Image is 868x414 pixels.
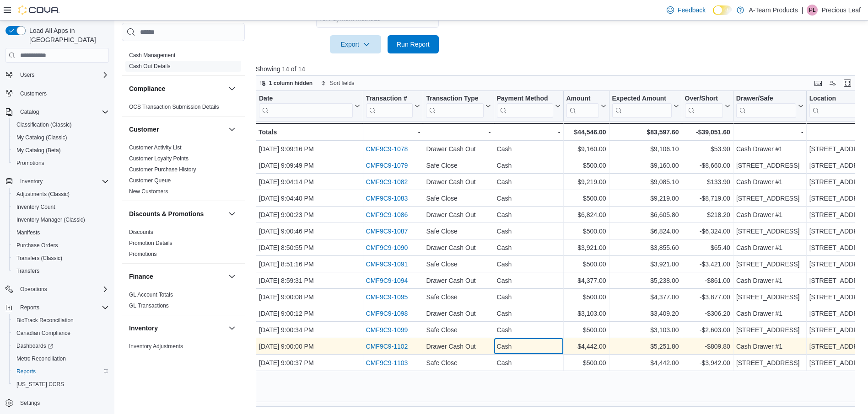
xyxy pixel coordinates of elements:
[20,108,39,116] span: Catalog
[129,188,168,195] a: New Customers
[13,119,75,130] a: Classification (Classic)
[317,78,358,89] button: Sort fields
[566,259,606,270] div: $500.00
[226,271,237,282] button: Finance
[16,284,51,295] button: Operations
[330,35,381,53] button: Export
[330,80,354,87] span: Sort fields
[566,275,606,286] div: $4,377.00
[426,226,491,237] div: Safe Close
[129,272,225,281] button: Finance
[612,176,679,187] div: $9,085.10
[685,226,730,237] div: -$6,324.00
[366,244,408,251] a: CMF9C9-1090
[16,216,85,223] span: Inventory Manager (Classic)
[827,78,838,89] button: Display options
[566,292,606,303] div: $500.00
[566,95,606,118] button: Amount
[496,292,560,303] div: Cash
[226,124,237,135] button: Customer
[269,80,313,87] span: 1 column hidden
[259,127,360,138] div: Totals
[496,275,560,286] div: Cash
[736,127,803,138] div: -
[20,286,47,293] span: Operations
[496,143,560,154] div: Cash
[736,209,803,220] div: Cash Drawer #1
[13,366,109,377] span: Reports
[685,95,722,118] div: Over/Short
[685,95,730,118] button: Over/Short
[16,381,64,388] span: [US_STATE] CCRS
[122,50,245,75] div: Cash Management
[129,63,171,69] a: Cash Out Details
[13,119,109,130] span: Classification (Classic)
[9,157,113,170] button: Promotions
[335,35,376,53] span: Export
[566,95,598,118] div: Amount
[129,292,173,298] a: GL Account Totals
[13,227,109,238] span: Manifests
[366,195,408,202] a: CMF9C9-1083
[366,326,408,334] a: CMF9C9-1099
[685,193,730,204] div: -$8,719.00
[685,160,730,171] div: -$8,660.00
[129,303,169,309] a: GL Transactions
[13,366,39,377] a: Reports
[496,95,560,118] button: Payment Method
[16,106,43,117] button: Catalog
[612,259,679,270] div: $3,921.00
[9,131,113,144] button: My Catalog (Classic)
[16,176,109,187] span: Inventory
[9,340,113,352] a: Dashboards
[16,88,109,99] span: Customers
[13,265,109,276] span: Transfers
[685,127,730,138] div: -$39,051.60
[13,145,65,156] a: My Catalog (Beta)
[13,227,43,238] a: Manifests
[129,240,173,246] a: Promotion Details
[9,188,113,201] button: Adjustments (Classic)
[2,396,113,409] button: Settings
[20,399,40,407] span: Settings
[612,209,679,220] div: $6,605.80
[807,5,818,16] div: Precious Leaf
[685,95,722,103] div: Over/Short
[736,95,796,103] div: Drawer/Safe
[612,95,671,103] div: Expected Amount
[9,226,113,239] button: Manifests
[426,143,491,154] div: Drawer Cash Out
[16,147,61,154] span: My Catalog (Beta)
[13,132,71,143] a: My Catalog (Classic)
[612,95,679,118] button: Expected Amount
[16,134,67,141] span: My Catalog (Classic)
[2,69,113,81] button: Users
[612,143,679,154] div: $9,106.10
[122,142,245,201] div: Customer
[13,240,62,251] a: Purchase Orders
[259,95,353,118] div: Date
[129,229,153,235] a: Discounts
[129,52,175,59] span: Cash Management
[16,203,55,211] span: Inventory Count
[129,125,159,134] h3: Customer
[566,242,606,253] div: $3,921.00
[129,177,171,184] a: Customer Queue
[16,302,43,313] button: Reports
[426,160,491,171] div: Safe Close
[366,162,408,169] a: CMF9C9-1079
[13,328,109,339] span: Canadian Compliance
[612,127,679,138] div: $83,597.60
[749,5,798,16] p: A-Team Products
[259,308,360,319] div: [DATE] 9:00:12 PM
[426,95,483,118] div: Transaction Type
[16,69,109,80] span: Users
[612,275,679,286] div: $5,238.00
[496,242,560,253] div: Cash
[496,95,553,103] div: Payment Method
[259,275,360,286] div: [DATE] 8:59:31 PM
[9,365,113,378] button: Reports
